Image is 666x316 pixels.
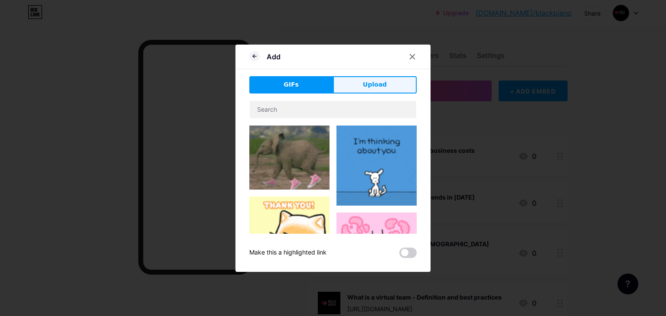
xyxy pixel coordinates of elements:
[249,126,330,190] img: Gihpy
[250,101,416,118] input: Search
[336,126,417,206] img: Gihpy
[267,52,281,62] div: Add
[336,213,417,293] img: Gihpy
[249,197,330,277] img: Gihpy
[333,76,417,94] button: Upload
[363,80,387,89] span: Upload
[249,76,333,94] button: GIFs
[249,248,326,258] div: Make this a highlighted link
[284,80,299,89] span: GIFs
